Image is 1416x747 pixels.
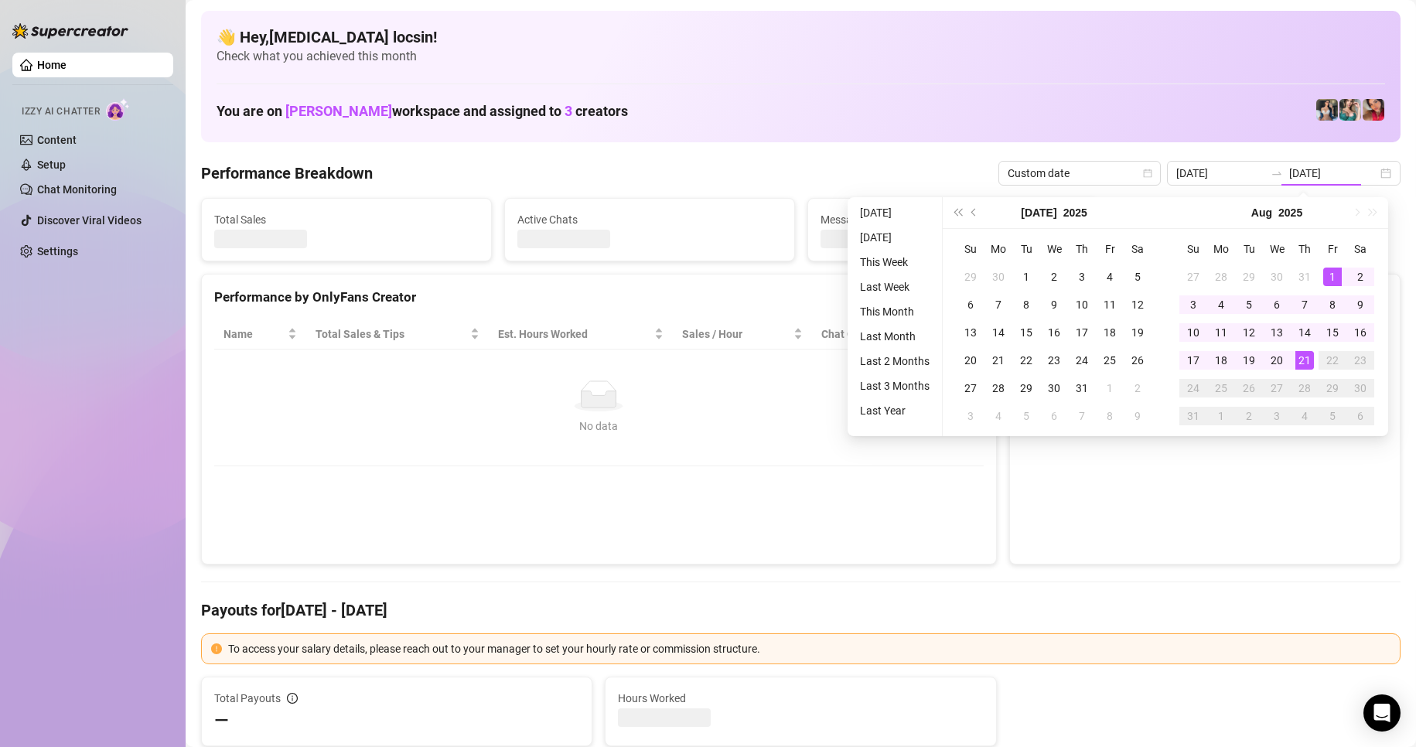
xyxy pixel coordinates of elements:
[673,319,812,350] th: Sales / Hour
[1008,162,1152,185] span: Custom date
[821,211,1085,228] span: Messages Sent
[1339,99,1361,121] img: Zaddy
[1022,287,1387,308] div: Sales by OnlyFans Creator
[287,693,298,704] span: info-circle
[682,326,790,343] span: Sales / Hour
[1363,99,1384,121] img: Vanessa
[230,418,968,435] div: No data
[1271,167,1283,179] span: swap-right
[214,211,479,228] span: Total Sales
[498,326,651,343] div: Est. Hours Worked
[12,23,128,39] img: logo-BBDzfeDw.svg
[37,183,117,196] a: Chat Monitoring
[285,103,392,119] span: [PERSON_NAME]
[37,59,67,71] a: Home
[214,708,229,733] span: —
[306,319,489,350] th: Total Sales & Tips
[618,690,983,707] span: Hours Worked
[517,211,782,228] span: Active Chats
[214,287,984,308] div: Performance by OnlyFans Creator
[217,48,1385,65] span: Check what you achieved this month
[223,326,285,343] span: Name
[37,214,142,227] a: Discover Viral Videos
[37,134,77,146] a: Content
[214,319,306,350] th: Name
[316,326,467,343] span: Total Sales & Tips
[821,326,961,343] span: Chat Conversion
[106,98,130,121] img: AI Chatter
[1363,694,1401,732] div: Open Intercom Messenger
[214,690,281,707] span: Total Payouts
[217,103,628,120] h1: You are on workspace and assigned to creators
[37,245,78,258] a: Settings
[1316,99,1338,121] img: Katy
[565,103,572,119] span: 3
[201,599,1401,621] h4: Payouts for [DATE] - [DATE]
[22,104,100,119] span: Izzy AI Chatter
[1176,165,1264,182] input: Start date
[812,319,983,350] th: Chat Conversion
[201,162,373,184] h4: Performance Breakdown
[1143,169,1152,178] span: calendar
[217,26,1385,48] h4: 👋 Hey, [MEDICAL_DATA] locsin !
[211,643,222,654] span: exclamation-circle
[1289,165,1377,182] input: End date
[228,640,1390,657] div: To access your salary details, please reach out to your manager to set your hourly rate or commis...
[37,159,66,171] a: Setup
[1271,167,1283,179] span: to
